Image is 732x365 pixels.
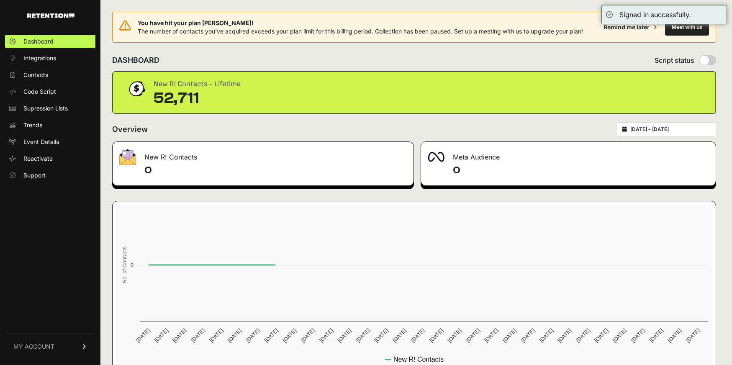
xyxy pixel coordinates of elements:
[556,327,573,344] text: [DATE]
[354,327,371,344] text: [DATE]
[619,10,691,20] div: Signed in successfully.
[5,135,95,149] a: Event Details
[135,327,151,344] text: [DATE]
[23,87,56,96] span: Code Script
[5,118,95,132] a: Trends
[611,327,628,344] text: [DATE]
[655,55,694,65] span: Script status
[190,327,206,344] text: [DATE]
[23,104,68,113] span: Supression Lists
[410,327,426,344] text: [DATE]
[575,327,591,344] text: [DATE]
[648,327,664,344] text: [DATE]
[666,327,683,344] text: [DATE]
[23,138,59,146] span: Event Details
[153,327,170,344] text: [DATE]
[630,327,646,344] text: [DATE]
[13,342,54,351] span: MY ACCOUNT
[604,23,650,31] div: Remind me later
[5,334,95,359] a: MY ACCOUNT
[5,85,95,98] a: Code Script
[23,171,46,180] span: Support
[23,71,48,79] span: Contacts
[263,327,279,344] text: [DATE]
[23,54,56,62] span: Integrations
[23,121,42,129] span: Trends
[5,102,95,115] a: Supression Lists
[538,327,554,344] text: [DATE]
[428,327,444,344] text: [DATE]
[600,20,660,35] button: Remind me later
[113,142,414,167] div: New R! Contacts
[23,37,54,46] span: Dashboard
[23,154,53,163] span: Reactivate
[5,169,95,182] a: Support
[126,78,147,99] img: dollar-coin-05c43ed7efb7bc0c12610022525b4bbbb207c7efeef5aecc26f025e68dcafac9.png
[119,149,136,165] img: fa-envelope-19ae18322b30453b285274b1b8af3d052b27d846a4fbe8435d1a52b978f639a2.png
[154,78,241,90] div: New R! Contacts - Lifetime
[593,327,609,344] text: [DATE]
[281,327,298,344] text: [DATE]
[5,51,95,65] a: Integrations
[665,19,709,36] button: Meet with us
[144,164,407,177] h4: 0
[373,327,389,344] text: [DATE]
[226,327,243,344] text: [DATE]
[5,68,95,82] a: Contacts
[393,356,444,363] text: New R! Contacts
[121,247,128,283] text: No. of Contacts
[453,164,709,177] h4: 0
[483,327,499,344] text: [DATE]
[520,327,536,344] text: [DATE]
[27,13,74,18] img: Retention.com
[685,327,701,344] text: [DATE]
[112,54,159,66] h2: DASHBOARD
[138,28,583,35] span: The number of contacts you've acquired exceeds your plan limit for this billing period. Collectio...
[171,327,187,344] text: [DATE]
[336,327,353,344] text: [DATE]
[428,152,444,162] img: fa-meta-2f981b61bb99beabf952f7030308934f19ce035c18b003e963880cc3fabeebb7.png
[154,90,241,107] div: 52,711
[112,123,148,135] h2: Overview
[245,327,261,344] text: [DATE]
[318,327,334,344] text: [DATE]
[208,327,224,344] text: [DATE]
[421,142,716,167] div: Meta Audience
[5,35,95,48] a: Dashboard
[465,327,481,344] text: [DATE]
[5,152,95,165] a: Reactivate
[138,19,583,27] span: You have hit your plan [PERSON_NAME]!
[131,262,134,268] text: 0
[501,327,518,344] text: [DATE]
[446,327,462,344] text: [DATE]
[391,327,408,344] text: [DATE]
[300,327,316,344] text: [DATE]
